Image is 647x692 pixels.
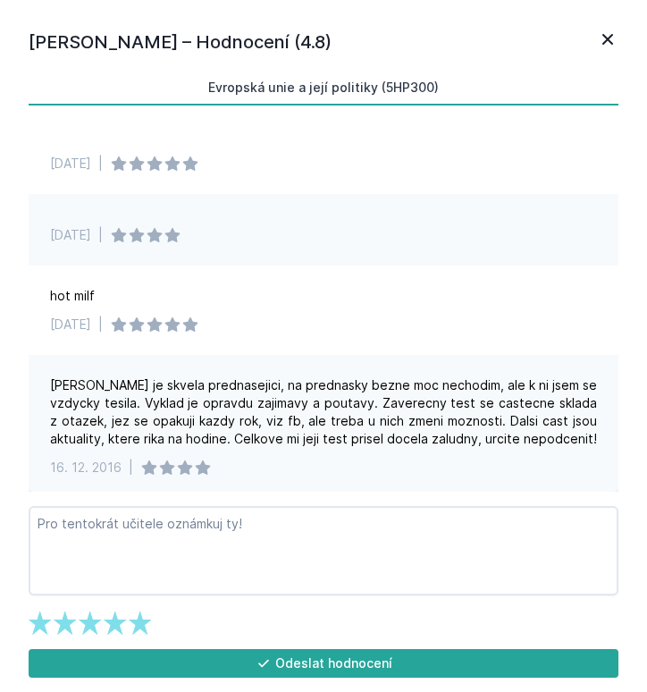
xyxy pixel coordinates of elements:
div: [DATE] [50,155,91,173]
div: hot milf [50,287,95,305]
div: [DATE] [50,226,91,244]
div: [DATE] [50,316,91,333]
div: | [98,155,103,173]
div: [PERSON_NAME] je skvela prednasejici, na prednasky bezne moc nechodim, ale k ni jsem se vzdycky t... [50,376,597,448]
div: | [98,316,103,333]
div: | [98,226,103,244]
